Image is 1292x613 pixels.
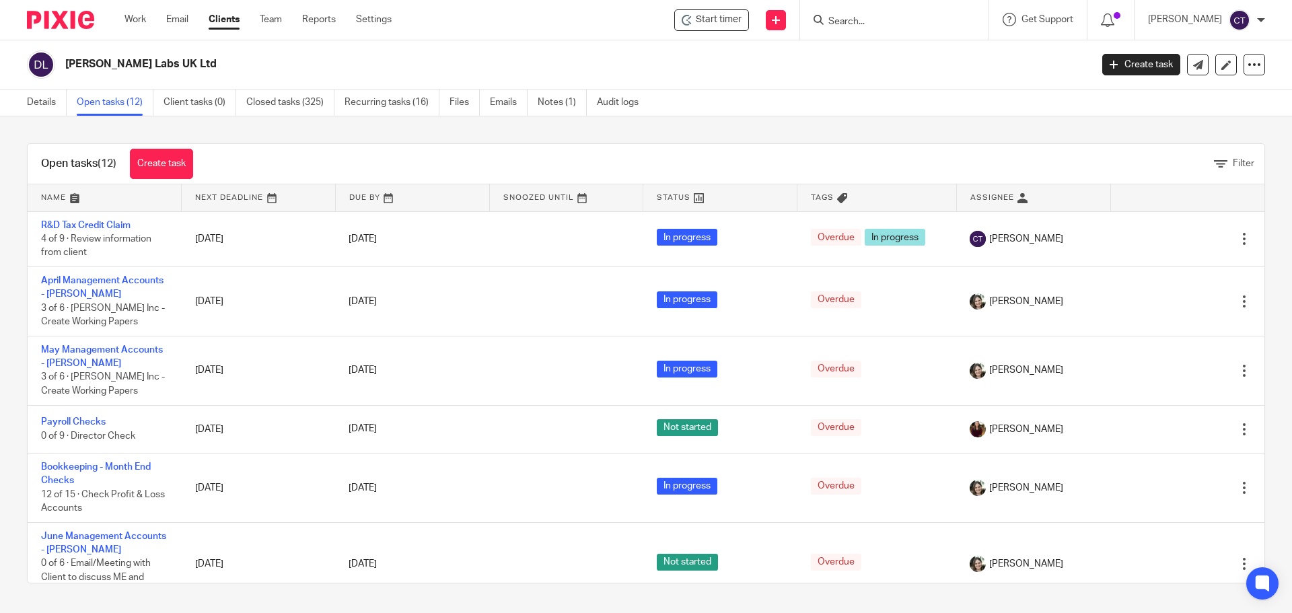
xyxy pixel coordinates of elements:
[450,89,480,116] a: Files
[657,229,717,246] span: In progress
[182,405,336,453] td: [DATE]
[27,50,55,79] img: svg%3E
[989,423,1063,436] span: [PERSON_NAME]
[77,89,153,116] a: Open tasks (12)
[1021,15,1073,24] span: Get Support
[657,291,717,308] span: In progress
[124,13,146,26] a: Work
[1229,9,1250,31] img: svg%3E
[164,89,236,116] a: Client tasks (0)
[989,232,1063,246] span: [PERSON_NAME]
[970,556,986,572] img: barbara-raine-.jpg
[811,478,861,495] span: Overdue
[989,295,1063,308] span: [PERSON_NAME]
[597,89,649,116] a: Audit logs
[182,453,336,522] td: [DATE]
[182,266,336,336] td: [DATE]
[503,194,574,201] span: Snoozed Until
[130,149,193,179] a: Create task
[41,303,165,327] span: 3 of 6 · [PERSON_NAME] Inc - Create Working Papers
[696,13,742,27] span: Start timer
[349,483,377,493] span: [DATE]
[811,291,861,308] span: Overdue
[674,9,749,31] div: Dayhoff Labs UK Ltd
[41,345,163,368] a: May Management Accounts - [PERSON_NAME]
[989,363,1063,377] span: [PERSON_NAME]
[657,194,690,201] span: Status
[970,480,986,496] img: barbara-raine-.jpg
[27,11,94,29] img: Pixie
[246,89,334,116] a: Closed tasks (325)
[657,361,717,377] span: In progress
[811,361,861,377] span: Overdue
[41,373,165,396] span: 3 of 6 · [PERSON_NAME] Inc - Create Working Papers
[865,229,925,246] span: In progress
[989,557,1063,571] span: [PERSON_NAME]
[209,13,240,26] a: Clients
[41,417,106,427] a: Payroll Checks
[166,13,188,26] a: Email
[41,532,166,554] a: June Management Accounts - [PERSON_NAME]
[970,293,986,310] img: barbara-raine-.jpg
[349,425,377,434] span: [DATE]
[65,57,879,71] h2: [PERSON_NAME] Labs UK Ltd
[970,231,986,247] img: svg%3E
[41,157,116,171] h1: Open tasks
[827,16,948,28] input: Search
[811,554,861,571] span: Overdue
[345,89,439,116] a: Recurring tasks (16)
[811,419,861,436] span: Overdue
[657,554,718,571] span: Not started
[538,89,587,116] a: Notes (1)
[182,522,336,605] td: [DATE]
[970,363,986,379] img: barbara-raine-.jpg
[41,462,151,485] a: Bookkeeping - Month End Checks
[356,13,392,26] a: Settings
[811,194,834,201] span: Tags
[260,13,282,26] a: Team
[1102,54,1180,75] a: Create task
[349,234,377,244] span: [DATE]
[657,478,717,495] span: In progress
[41,490,165,513] span: 12 of 15 · Check Profit & Loss Accounts
[302,13,336,26] a: Reports
[657,419,718,436] span: Not started
[27,89,67,116] a: Details
[349,366,377,375] span: [DATE]
[41,431,135,441] span: 0 of 9 · Director Check
[811,229,861,246] span: Overdue
[98,158,116,169] span: (12)
[41,221,131,230] a: R&D Tax Credit Claim
[41,234,151,258] span: 4 of 9 · Review information from client
[1233,159,1254,168] span: Filter
[989,481,1063,495] span: [PERSON_NAME]
[41,559,151,596] span: 0 of 6 · Email/Meeting with Client to discuss ME and Accruals & Prepayments
[349,297,377,306] span: [DATE]
[182,211,336,266] td: [DATE]
[41,276,164,299] a: April Management Accounts - [PERSON_NAME]
[490,89,528,116] a: Emails
[349,559,377,569] span: [DATE]
[182,336,336,405] td: [DATE]
[970,421,986,437] img: MaxAcc_Sep21_ElliDeanPhoto_030.jpg
[1148,13,1222,26] p: [PERSON_NAME]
